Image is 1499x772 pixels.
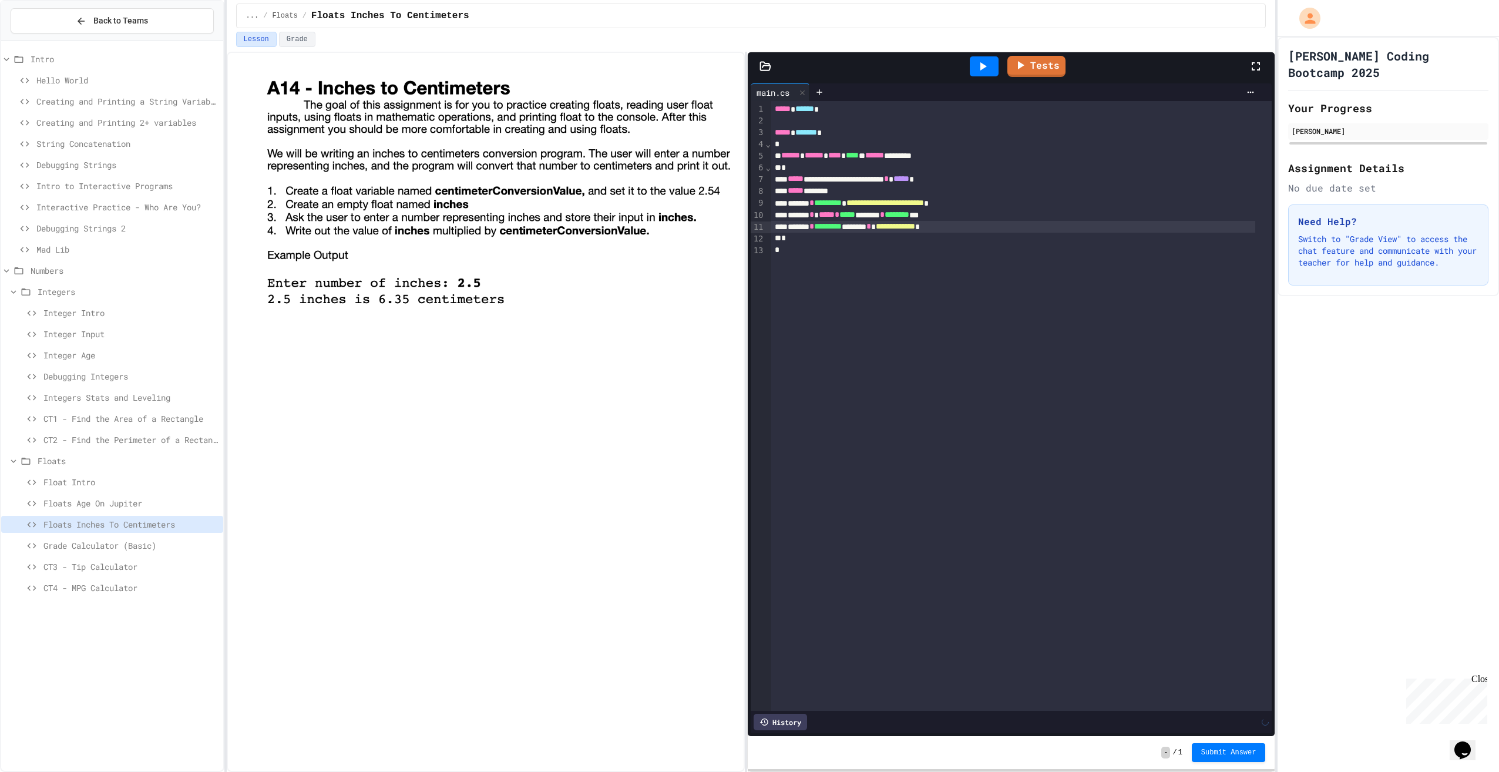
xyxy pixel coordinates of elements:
span: Submit Answer [1201,748,1256,757]
div: 11 [751,221,765,233]
div: main.cs [751,86,795,99]
span: Integers Stats and Leveling [43,391,219,404]
span: CT3 - Tip Calculator [43,560,219,573]
p: Switch to "Grade View" to access the chat feature and communicate with your teacher for help and ... [1298,233,1478,268]
div: Chat with us now!Close [5,5,81,75]
span: Mad Lib [36,243,219,256]
span: CT1 - Find the Area of a Rectangle [43,412,219,425]
button: Grade [279,32,315,47]
span: / [263,11,267,21]
div: No due date set [1288,181,1488,195]
div: [PERSON_NAME] [1292,126,1485,136]
span: - [1161,747,1170,758]
span: Numbers [31,264,219,277]
span: Floats Inches To Centimeters [43,518,219,531]
span: Back to Teams [93,15,148,27]
div: 12 [751,233,765,245]
span: Debugging Strings 2 [36,222,219,234]
div: 13 [751,245,765,257]
h2: Assignment Details [1288,160,1488,176]
span: Fold line [765,163,771,172]
span: Intro to Interactive Programs [36,180,219,192]
div: main.cs [751,83,810,101]
div: 4 [751,139,765,150]
span: CT2 - Find the Perimeter of a Rectangle [43,434,219,446]
span: Float Intro [43,476,219,488]
div: 3 [751,127,765,139]
span: Integer Input [43,328,219,340]
button: Lesson [236,32,277,47]
span: Floats Inches To Centimeters [311,9,469,23]
span: Intro [31,53,219,65]
iframe: chat widget [1401,674,1487,724]
span: Floats [272,11,297,21]
span: Grade Calculator (Basic) [43,539,219,552]
span: Integer Intro [43,307,219,319]
div: 1 [751,103,765,115]
div: 7 [751,174,765,186]
div: 10 [751,210,765,221]
div: History [754,714,807,730]
span: ... [246,11,259,21]
span: Floats Age On Jupiter [43,497,219,509]
span: Creating and Printing 2+ variables [36,116,219,129]
span: 1 [1178,748,1182,757]
div: 2 [751,115,765,127]
div: My Account [1287,5,1323,32]
span: CT4 - MPG Calculator [43,582,219,594]
div: 5 [751,150,765,162]
span: Creating and Printing a String Variable [36,95,219,108]
span: String Concatenation [36,137,219,150]
span: Integer Age [43,349,219,361]
div: 9 [751,197,765,209]
span: Integers [38,286,219,298]
h3: Need Help? [1298,214,1478,229]
span: Interactive Practice - Who Are You? [36,201,219,213]
span: Floats [38,455,219,467]
h1: [PERSON_NAME] Coding Bootcamp 2025 [1288,48,1488,80]
span: / [303,11,307,21]
span: / [1172,748,1177,757]
button: Back to Teams [11,8,214,33]
iframe: chat widget [1450,725,1487,760]
h2: Your Progress [1288,100,1488,116]
div: 6 [751,162,765,174]
span: Hello World [36,74,219,86]
div: 8 [751,186,765,197]
span: Debugging Integers [43,370,219,382]
span: Debugging Strings [36,159,219,171]
span: Fold line [765,139,771,149]
a: Tests [1007,56,1066,77]
button: Submit Answer [1192,743,1266,762]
